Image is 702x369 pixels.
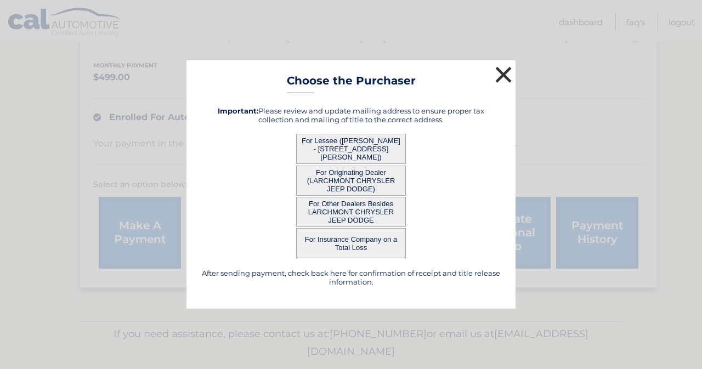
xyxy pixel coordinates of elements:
h5: After sending payment, check back here for confirmation of receipt and title release information. [200,269,502,286]
h3: Choose the Purchaser [287,74,416,93]
button: For Originating Dealer (LARCHMONT CHRYSLER JEEP DODGE) [296,166,406,196]
button: For Insurance Company on a Total Loss [296,228,406,258]
button: × [492,64,514,86]
h5: Please review and update mailing address to ensure proper tax collection and mailing of title to ... [200,106,502,124]
button: For Other Dealers Besides LARCHMONT CHRYSLER JEEP DODGE [296,197,406,227]
button: For Lessee ([PERSON_NAME] - [STREET_ADDRESS][PERSON_NAME]) [296,134,406,164]
strong: Important: [218,106,258,115]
